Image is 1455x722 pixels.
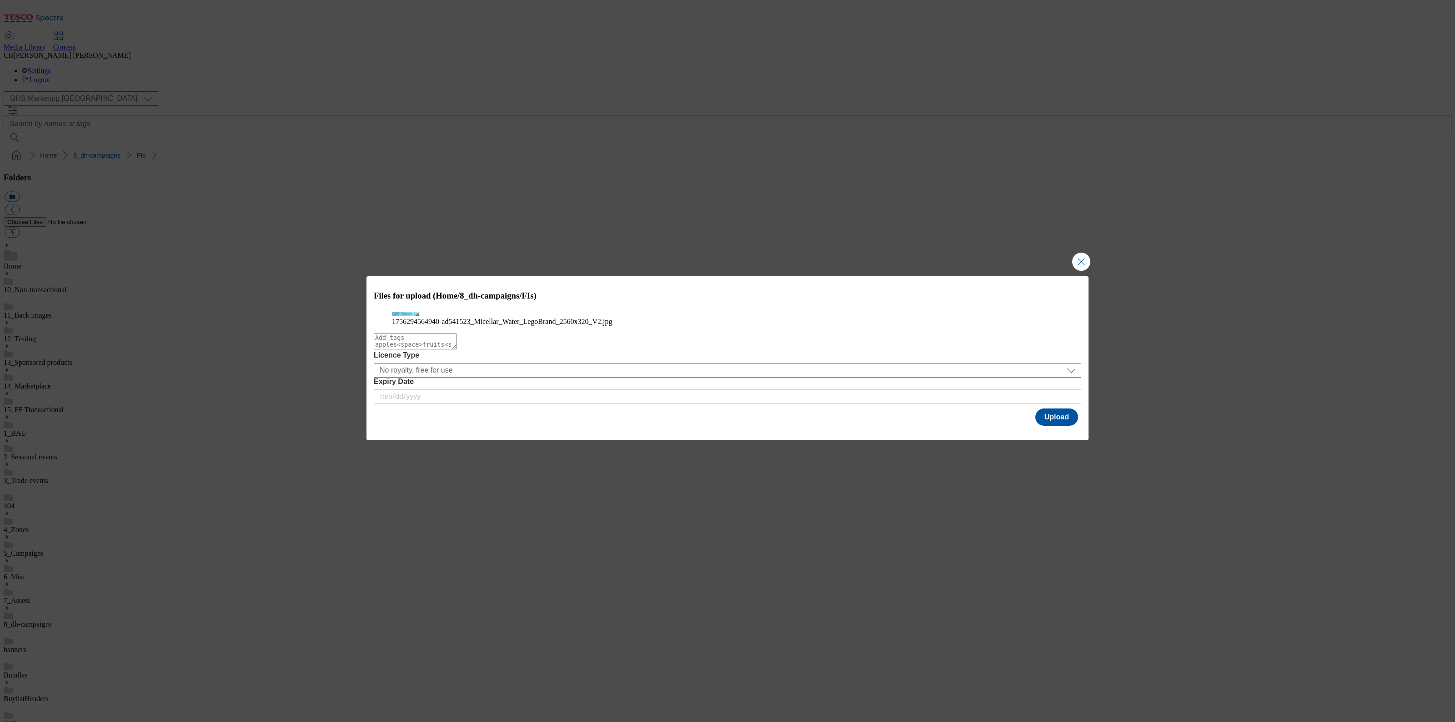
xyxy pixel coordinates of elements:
[1072,253,1090,271] button: Close Modal
[366,276,1089,440] div: Modal
[374,378,1081,386] label: Expiry Date
[374,351,1081,359] label: Licence Type
[392,312,419,316] img: preview
[374,291,1081,301] h3: Files for upload (Home/8_dh-campaigns/FIs)
[1035,408,1078,426] button: Upload
[392,318,1063,326] figcaption: 1756294564940-ad541523_Micellar_Water_LegoBrand_2560x320_V2.jpg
